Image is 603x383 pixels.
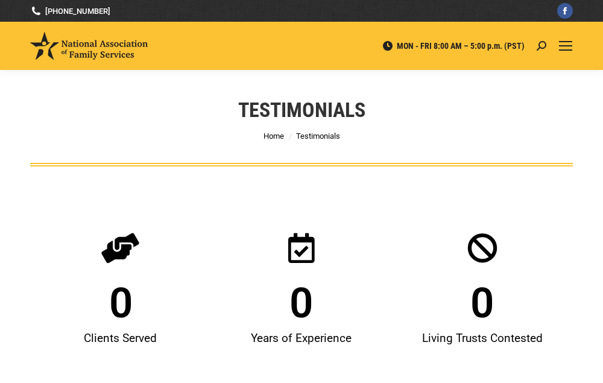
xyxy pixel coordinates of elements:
span: 0 [470,282,494,324]
span: Testimonials [296,131,340,141]
h1: Testimonials [238,97,365,123]
div: Years of Experience [217,324,386,353]
a: Facebook page opens in new window [557,3,573,19]
span: MON - FRI 8:00 AM – 5:00 p.m. (PST) [382,40,525,51]
img: National Association of Family Services [30,32,148,60]
span: 0 [289,282,313,324]
div: Clients Served [36,324,205,353]
a: [PHONE_NUMBER] [30,5,110,17]
a: Home [264,131,284,141]
a: Mobile menu icon [558,39,573,53]
div: Living Trusts Contested [398,324,567,353]
span: 0 [109,282,133,324]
